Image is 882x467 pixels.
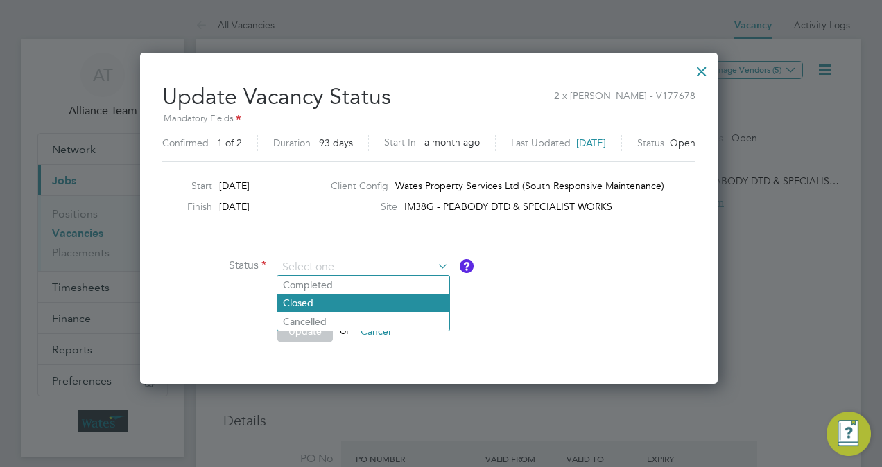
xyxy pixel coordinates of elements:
span: 93 days [319,136,353,149]
label: Status [637,136,664,149]
label: Start In [384,134,416,151]
label: Site [331,200,397,213]
button: Vacancy Status Definitions [460,259,474,273]
span: Wates Property Services Ltd (South Responsive Maintenance) [395,179,664,192]
label: Last Updated [511,136,571,149]
label: Duration [273,136,311,149]
li: Completed [277,276,449,294]
label: Status [162,258,266,273]
span: [DATE] [576,136,606,149]
label: Confirmed [162,136,209,149]
label: Finish [157,200,212,213]
li: Cancelled [277,312,449,331]
label: Client Config [331,179,388,192]
span: Open [670,136,695,149]
li: or [162,320,578,356]
label: Start [157,179,212,192]
div: Mandatory Fields [162,112,695,127]
h2: Update Vacancy Status [162,72,695,156]
span: [DATE] [219,200,250,213]
span: a month ago [424,136,480,148]
input: Select one [277,257,449,278]
span: [DATE] [219,179,250,192]
span: IM38G - PEABODY DTD & SPECIALIST WORKS [404,200,612,213]
li: Closed [277,294,449,312]
span: 1 of 2 [217,136,242,149]
span: 2 x [PERSON_NAME] - V177678 [554,82,695,102]
button: Engage Resource Center [827,412,871,456]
